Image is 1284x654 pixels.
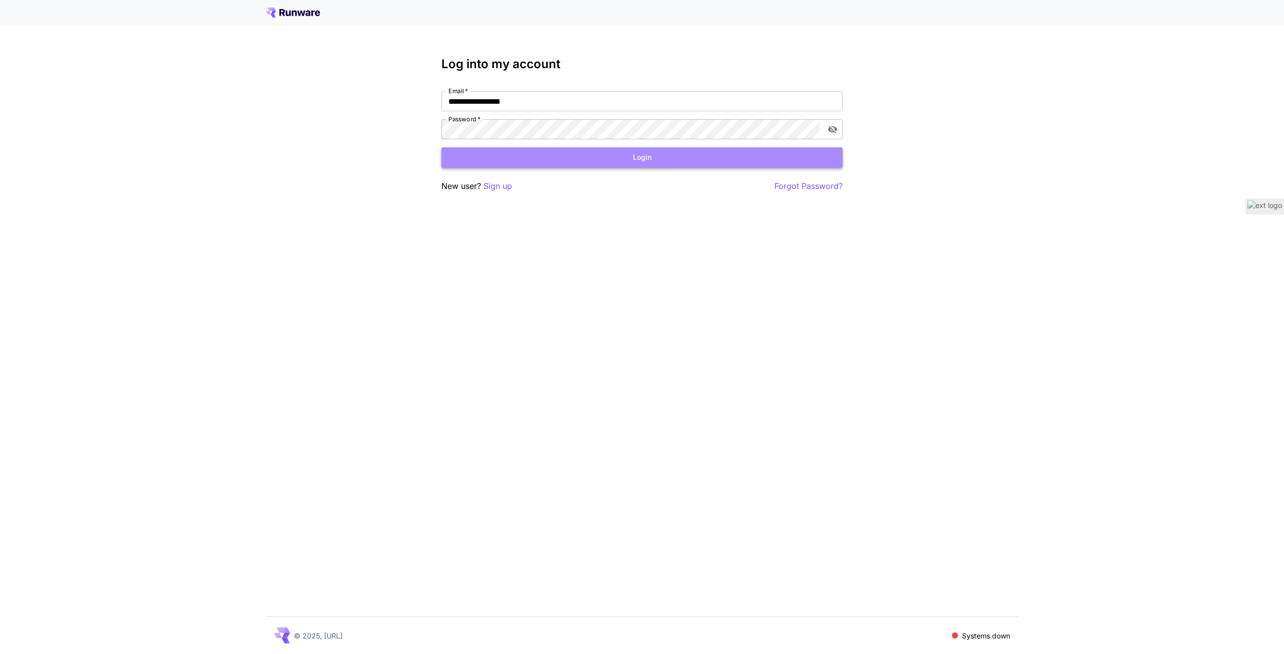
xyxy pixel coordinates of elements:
[441,147,843,168] button: Login
[448,87,468,95] label: Email
[774,180,843,192] button: Forgot Password?
[294,630,343,641] p: © 2025, [URL]
[824,120,842,138] button: toggle password visibility
[441,57,843,71] h3: Log into my account
[962,630,1010,641] p: Systems down
[484,180,512,192] button: Sign up
[441,180,512,192] p: New user?
[448,115,480,123] label: Password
